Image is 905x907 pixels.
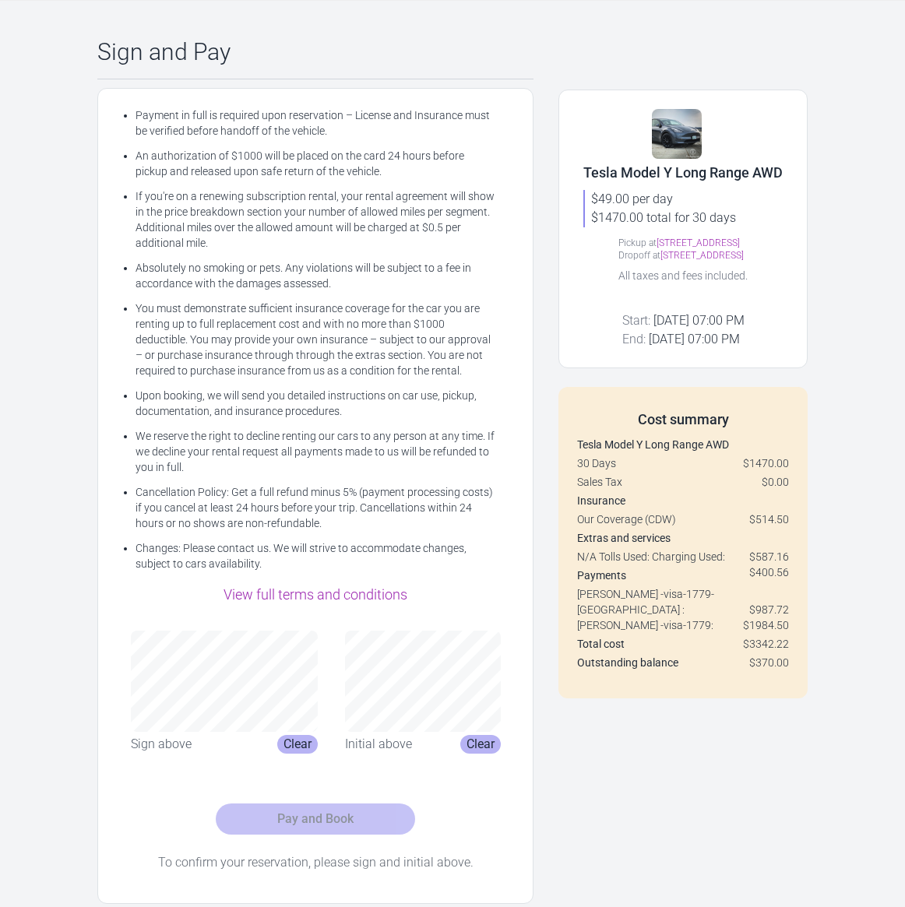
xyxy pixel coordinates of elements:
button: Clear [277,735,318,754]
strong: Total cost [577,638,625,650]
span: $1470.00 [743,455,789,471]
div: Tesla Model Y Long Range AWD [583,162,783,184]
a: [STREET_ADDRESS] [660,250,744,261]
span: $587.16 [749,549,789,564]
li: Upon booking, we will send you detailed instructions on car use, pickup, documentation, and insur... [136,388,495,419]
div: $49.00 per day [591,190,783,209]
div: To confirm your reservation, please sign and initial above. [117,853,514,872]
div: Sign above [131,735,192,754]
a: [STREET_ADDRESS] [657,237,740,248]
span: Start: [622,313,650,328]
span: $0.00 [762,474,789,490]
span: [DATE] 07:00 PM [649,332,740,346]
li: Changes: Please contact us. We will strive to accommodate changes, subject to cars availability. [136,540,495,571]
div: $370.00 [749,655,789,670]
li: You must demonstrate sufficient insurance coverage for the car you are renting up to full replace... [136,301,495,378]
div: Initial above [345,735,412,754]
span: Dropoff at [618,250,660,261]
a: View full terms and conditions [224,586,407,603]
span: Tolls Used: [599,550,652,563]
strong: Extras and services [577,532,671,544]
li: If you're on a renewing subscription rental, your rental agreement will show in the price breakdo... [136,188,495,251]
div: Sales Tax [577,474,789,490]
div: Our Coverage (CDW) [577,512,789,527]
div: $1470.00 total for 30 days [591,209,783,227]
li: We reserve the right to decline renting our cars to any person at any time. If we decline your re... [136,428,495,475]
div: Sign and Pay [97,38,533,66]
button: Clear [460,735,501,754]
div: $3342.22 [743,636,789,652]
div: All taxes and fees included. [618,268,748,283]
div: N/A [577,549,789,564]
span: $400.56 [749,564,789,580]
span: Pickup at [618,237,657,248]
strong: Outstanding balance [577,656,678,669]
span: $987.72 [749,602,789,617]
strong: Insurance [577,494,625,507]
span: End: [622,332,646,346]
div: [PERSON_NAME] -visa-1779-[GEOGRAPHIC_DATA] : [PERSON_NAME] -visa-1779: [577,586,789,633]
li: Absolutely no smoking or pets. Any violations will be subject to a fee in accordance with the dam... [136,260,495,291]
span: Charging Used: [652,550,725,563]
li: An authorization of $1000 will be placed on the card 24 hours before pickup and released upon saf... [136,148,495,179]
span: $514.50 [749,512,789,527]
span: $1984.50 [743,617,789,633]
img: 255.png [652,109,702,159]
button: Pay and Book [216,803,415,835]
div: Cost summary [577,409,789,431]
strong: Payments [577,569,626,582]
span: [DATE] 07:00 PM [653,313,745,328]
li: Payment in full is required upon reservation – License and Insurance must be verified before hand... [136,107,495,139]
div: 30 Days [577,455,789,471]
strong: Tesla Model Y Long Range AWD [577,438,729,451]
li: Cancellation Policy: Get a full refund minus 5% (payment processing costs) if you cancel at least... [136,484,495,531]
